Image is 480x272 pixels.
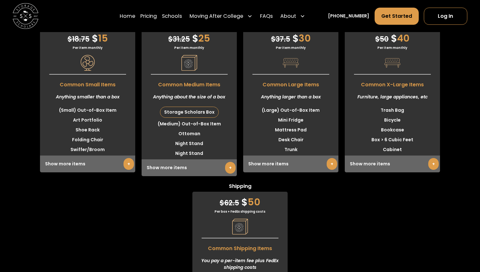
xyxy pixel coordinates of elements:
div: Show more items [345,156,440,172]
li: Mattress Pad [243,125,338,135]
li: Night Stand [142,149,237,158]
span: 50 [375,34,389,44]
div: 40 [345,28,440,45]
div: Furniture, large appliances, etc [345,89,440,105]
a: Pricing [140,7,157,25]
li: Trunk [243,145,338,155]
span: 31.25 [168,34,190,44]
img: Pricing Category Icon [384,55,400,71]
div: 50 [192,192,288,209]
img: Pricing Category Icon [232,219,248,235]
div: Anything about the size of a box [142,89,237,105]
span: 62.5 [220,198,239,208]
li: Night Stand [142,139,237,149]
span: Common X-Large Items [345,78,440,89]
span: $ [391,31,397,45]
a: Schools [162,7,182,25]
div: 25 [142,28,237,45]
span: Common Large Items [243,78,338,89]
div: Moving After College [190,12,243,20]
div: Moving After College [187,7,255,25]
a: Home [120,7,135,25]
a: Get Started [375,7,419,24]
li: Trash Bag [345,105,440,115]
div: 15 [40,28,135,45]
span: Common Small Items [40,78,135,89]
li: Bicycle [345,115,440,125]
li: Art Portfolio [40,115,135,125]
img: Pricing Category Icon [283,55,299,71]
li: Shoe Rack [40,125,135,135]
img: Pricing Category Icon [181,55,197,71]
a: + [123,158,134,170]
li: Bookcase [345,125,440,135]
div: About [280,12,296,20]
span: $ [192,31,198,45]
li: Folding Chair [40,135,135,145]
div: Storage Scholars Box [160,107,218,117]
li: Box > 6 Cubic Feet [345,135,440,145]
img: Storage Scholars main logo [13,3,38,29]
div: Show more items [142,159,237,176]
div: Per item monthly [243,45,338,50]
li: Cabinet [345,145,440,155]
a: Log In [424,7,467,24]
li: (Small) Out-of-Box Item [40,105,135,115]
span: $ [292,31,299,45]
a: + [428,158,439,170]
a: [PHONE_NUMBER] [328,13,369,19]
span: $ [220,198,224,208]
span: $ [375,34,380,44]
span: $ [68,34,72,44]
span: Common Medium Items [142,78,237,89]
span: $ [271,34,276,44]
div: 30 [243,28,338,45]
div: Anything smaller than a box [40,89,135,105]
span: 18.75 [68,34,90,44]
a: FAQs [260,7,273,25]
img: Pricing Category Icon [80,55,96,71]
div: Show more items [40,156,135,172]
span: $ [241,195,248,209]
li: Swiffer/Broom [40,145,135,155]
li: Ottoman [142,129,237,139]
li: Desk Chair [243,135,338,145]
div: Show more items [243,156,338,172]
div: Per box + FedEx shipping costs [192,209,288,214]
li: Mini Fridge [243,115,338,125]
a: + [225,162,236,174]
div: About [278,7,308,25]
div: Per item monthly [142,45,237,50]
div: Anything larger than a box [243,89,338,105]
span: $ [92,31,98,45]
div: Per item monthly [345,45,440,50]
span: Shipping [192,182,288,192]
a: + [327,158,337,170]
span: 37.5 [271,34,290,44]
span: $ [168,34,173,44]
li: (Large) Out-of-Box Item [243,105,338,115]
li: (Medium) Out-of-Box Item [142,119,237,129]
span: Common Shipping Items [192,242,288,252]
div: Per item monthly [40,45,135,50]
